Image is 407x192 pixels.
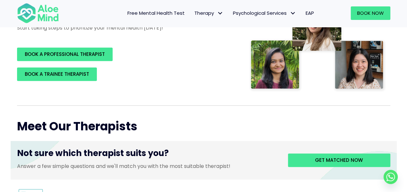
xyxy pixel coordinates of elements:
span: Book Now [357,10,384,16]
a: Book Now [351,6,390,20]
a: Free Mental Health Test [123,6,190,20]
span: Therapy [194,10,223,16]
span: Therapy: submenu [216,9,225,18]
p: Answer a few simple questions and we'll match you with the most suitable therapist! [17,162,278,170]
a: Whatsapp [384,170,398,184]
a: BOOK A TRAINEE THERAPIST [17,67,97,81]
span: Psychological Services [233,10,296,16]
span: Free Mental Health Test [127,10,185,16]
a: BOOK A PROFESSIONAL THERAPIST [17,48,113,61]
nav: Menu [67,6,319,20]
span: Psychological Services: submenu [288,9,298,18]
a: Get matched now [288,153,390,167]
span: Get matched now [315,157,363,163]
span: EAP [306,10,314,16]
span: Meet Our Therapists [17,118,137,135]
span: BOOK A PROFESSIONAL THERAPIST [25,51,105,57]
a: EAP [301,6,319,20]
p: Start taking steps to prioritize your mental health [DATE]! [17,24,236,31]
h3: Not sure which therapist suits you? [17,147,278,162]
a: TherapyTherapy: submenu [190,6,228,20]
span: BOOK A TRAINEE THERAPIST [25,71,89,77]
img: Aloe mind Logo [17,3,59,24]
a: Psychological ServicesPsychological Services: submenu [228,6,301,20]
